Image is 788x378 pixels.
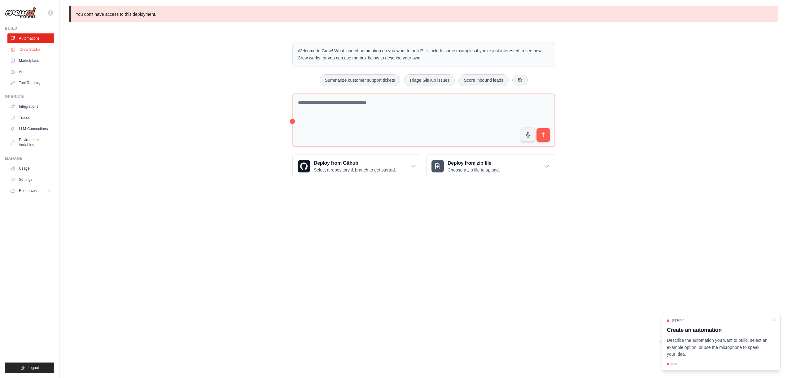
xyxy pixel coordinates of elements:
button: Summarize customer support tickets [320,74,400,86]
div: Build [5,26,54,31]
a: Settings [7,175,54,185]
h3: Deploy from zip file [448,159,500,167]
a: Agents [7,67,54,77]
h3: Deploy from Github [314,159,396,167]
p: Select a repository & branch to get started. [314,167,396,173]
a: Usage [7,163,54,173]
a: Automations [7,33,54,43]
span: Logout [28,365,39,370]
button: Resources [7,186,54,196]
a: Crew Studio [8,45,55,54]
span: Resources [19,188,37,193]
p: Describe the automation you want to build, select an example option, or use the microphone to spe... [667,337,768,358]
a: Marketplace [7,56,54,66]
button: Close walkthrough [772,317,777,322]
iframe: Chat Widget [757,348,788,378]
span: Step 1 [672,318,685,323]
a: Environment Variables [7,135,54,150]
div: Operate [5,94,54,99]
p: Choose a zip file to upload. [448,167,500,173]
a: Integrations [7,102,54,111]
button: Triage GitHub issues [404,74,455,86]
button: Score inbound leads [458,74,509,86]
img: Logo [5,7,36,19]
button: Logout [5,363,54,373]
h3: Create an automation [667,326,768,334]
p: You don't have access to this deployment. [69,6,778,22]
a: Tool Registry [7,78,54,88]
p: Welcome to Crew! What kind of automation do you want to build? I'll include some examples if you'... [298,47,550,62]
a: Traces [7,113,54,123]
a: LLM Connections [7,124,54,134]
div: Manage [5,156,54,161]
